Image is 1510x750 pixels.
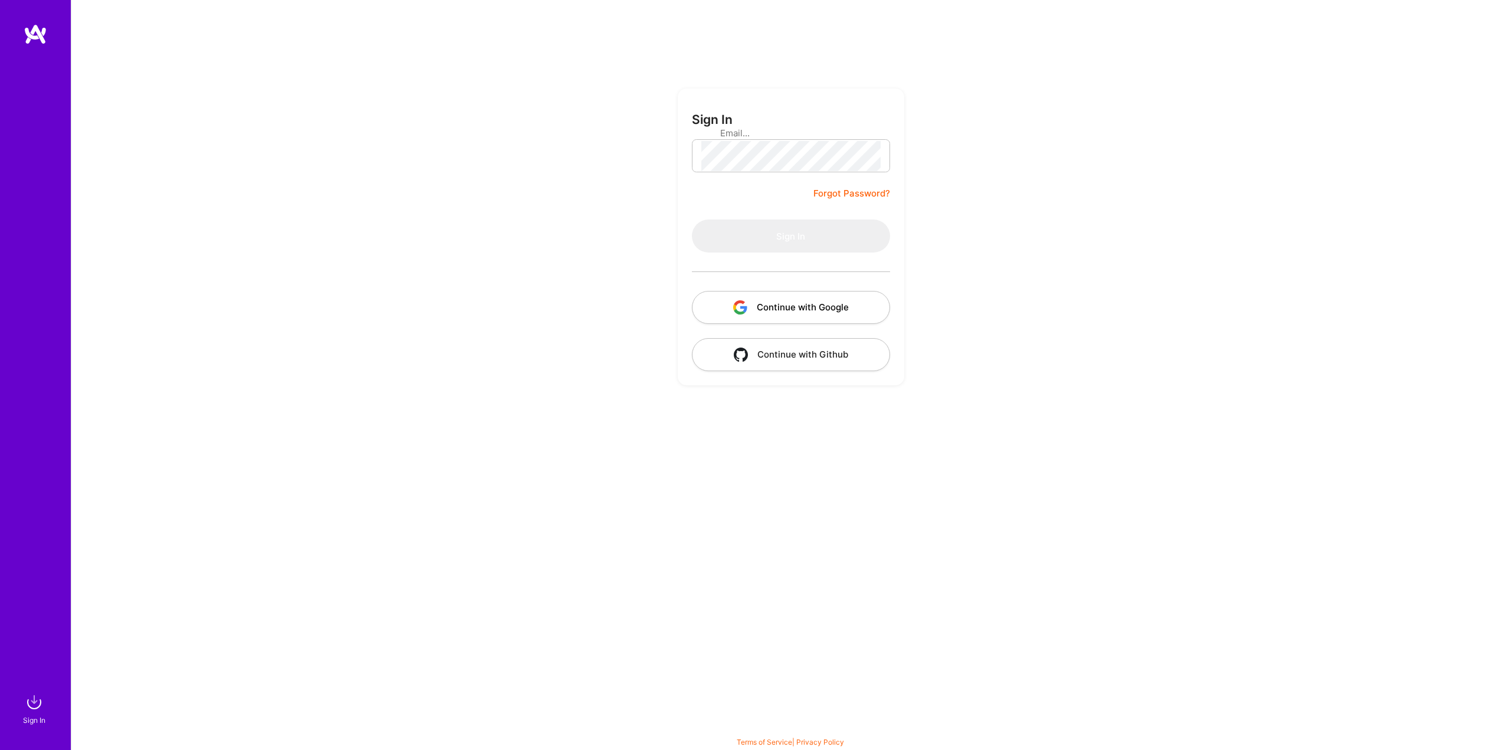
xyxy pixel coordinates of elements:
a: Forgot Password? [813,186,890,201]
span: | [737,738,844,746]
button: Continue with Google [692,291,890,324]
div: © 2025 ATeams Inc., All rights reserved. [71,715,1510,744]
button: Sign In [692,220,890,253]
img: logo [24,24,47,45]
img: sign in [22,690,46,714]
a: sign inSign In [25,690,46,726]
h3: Sign In [692,112,733,127]
a: Terms of Service [737,738,792,746]
img: icon [734,348,748,362]
a: Privacy Policy [796,738,844,746]
button: Continue with Github [692,338,890,371]
img: icon [733,300,747,315]
div: Sign In [23,714,45,726]
input: Email... [720,118,862,148]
